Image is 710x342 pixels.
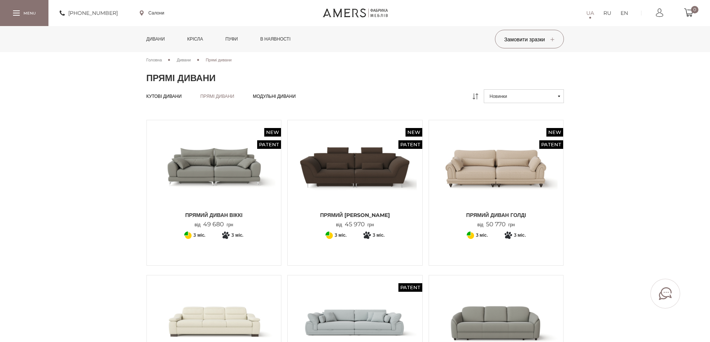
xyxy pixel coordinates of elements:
[406,128,422,137] span: New
[253,93,296,99] a: Модульні дивани
[483,221,508,228] span: 50 770
[476,231,488,240] span: 3 міс.
[586,9,594,17] a: UA
[193,231,205,240] span: 3 міс.
[477,221,515,228] p: від грн
[398,283,422,292] span: Patent
[539,140,563,149] span: Patent
[141,26,171,52] a: Дивани
[264,128,281,137] span: New
[398,140,422,149] span: Patent
[257,140,281,149] span: Patent
[201,221,227,228] span: 49 680
[140,10,164,16] a: Салони
[146,73,564,84] h1: Прямі дивани
[336,221,374,228] p: від грн
[342,221,367,228] span: 45 970
[484,89,564,103] button: Новинки
[182,26,208,52] a: Крісла
[177,57,191,63] a: Дивани
[293,211,417,219] span: Прямий [PERSON_NAME]
[621,9,628,17] a: EN
[495,30,564,48] button: Замовити зразки
[435,211,558,219] span: Прямий диван ГОЛДІ
[691,6,698,13] span: 0
[152,211,276,219] span: Прямий диван ВІККІ
[435,126,558,228] a: New Patent Прямий диван ГОЛДІ Прямий диван ГОЛДІ Прямий диван ГОЛДІ від50 770грн
[60,9,118,17] a: [PHONE_NUMBER]
[335,231,347,240] span: 3 міс.
[146,93,182,99] a: Кутові дивани
[603,9,611,17] a: RU
[231,231,243,240] span: 3 міс.
[195,221,233,228] p: від грн
[514,231,526,240] span: 3 міс.
[152,126,276,228] a: New Patent Прямий диван ВІККІ Прямий диван ВІККІ Прямий диван ВІККІ від49 680грн
[293,126,417,228] a: New Patent Прямий Диван Грейсі Прямий Диван Грейсі Прямий [PERSON_NAME] від45 970грн
[546,128,563,137] span: New
[373,231,385,240] span: 3 міс.
[146,57,162,63] a: Головна
[220,26,244,52] a: Пуфи
[255,26,296,52] a: в наявності
[504,36,554,43] span: Замовити зразки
